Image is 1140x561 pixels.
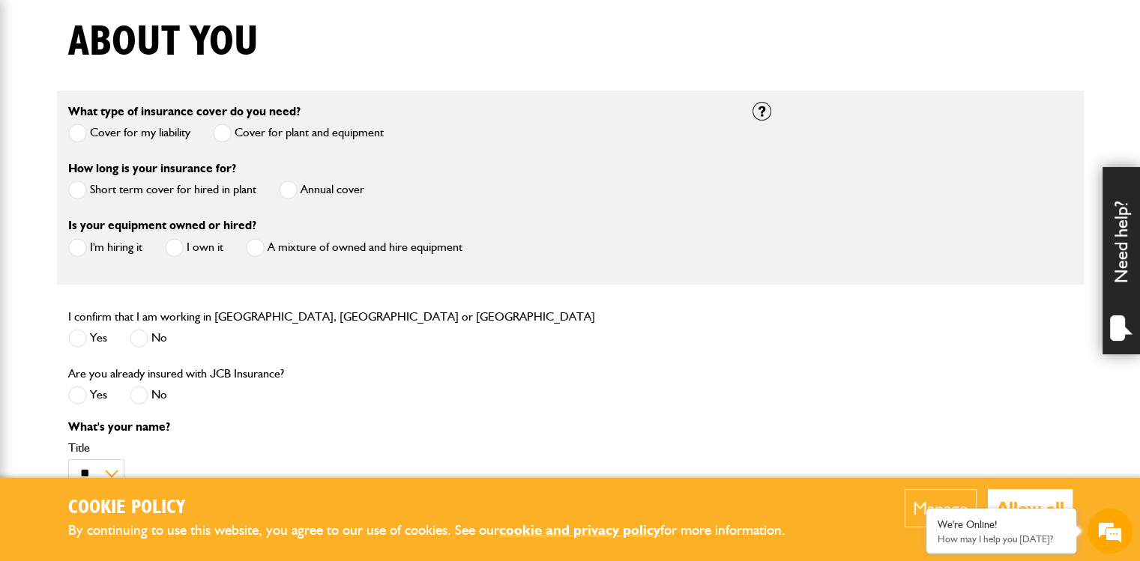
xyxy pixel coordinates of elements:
[68,181,256,199] label: Short term cover for hired in plant
[68,329,107,348] label: Yes
[68,163,236,175] label: How long is your insurance for?
[68,238,142,257] label: I'm hiring it
[165,238,223,257] label: I own it
[130,329,167,348] label: No
[68,442,730,454] label: Title
[68,497,810,520] h2: Cookie Policy
[246,238,462,257] label: A mixture of owned and hire equipment
[213,124,384,142] label: Cover for plant and equipment
[499,521,660,539] a: cookie and privacy policy
[68,219,256,231] label: Is your equipment owned or hired?
[68,519,810,542] p: By continuing to use this website, you agree to our use of cookies. See our for more information.
[68,421,730,433] p: What's your name?
[938,518,1065,531] div: We're Online!
[68,124,190,142] label: Cover for my liability
[905,489,977,527] button: Manage
[68,106,301,118] label: What type of insurance cover do you need?
[130,386,167,404] label: No
[68,17,259,67] h1: About you
[68,311,595,323] label: I confirm that I am working in [GEOGRAPHIC_DATA], [GEOGRAPHIC_DATA] or [GEOGRAPHIC_DATA]
[68,386,107,404] label: Yes
[1103,167,1140,354] div: Need help?
[938,533,1065,545] p: How may I help you today?
[988,489,1073,527] button: Allow all
[279,181,364,199] label: Annual cover
[68,368,284,380] label: Are you already insured with JCB Insurance?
